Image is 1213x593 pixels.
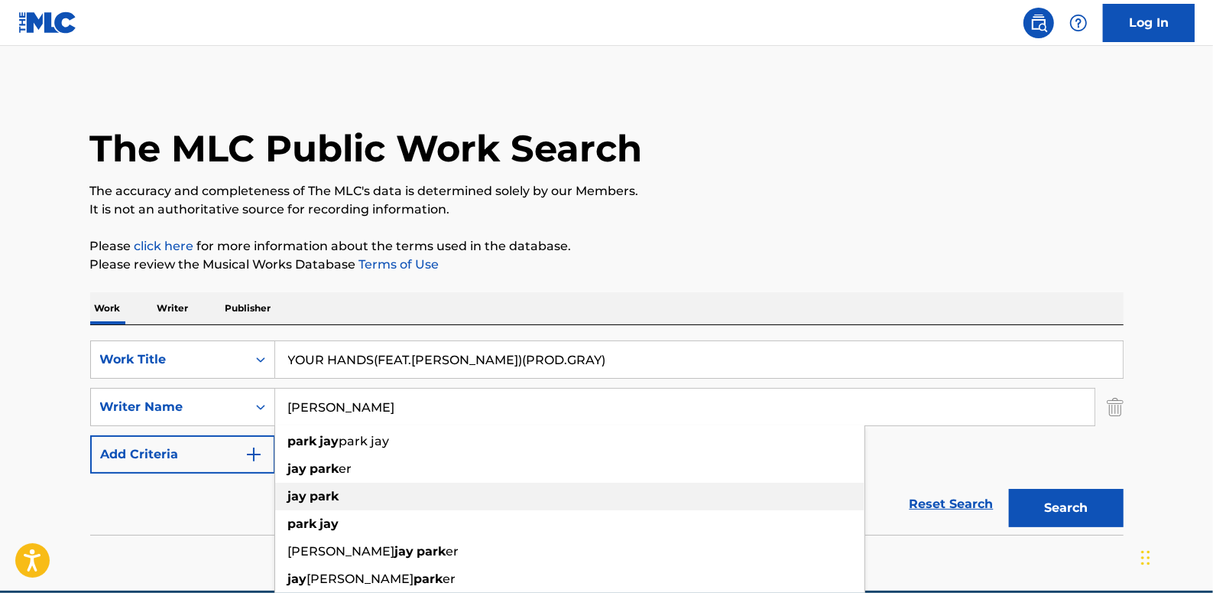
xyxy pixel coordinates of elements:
[1023,8,1054,38] a: Public Search
[1107,388,1124,426] img: Delete Criterion
[1063,8,1094,38] div: Help
[135,239,194,253] a: click here
[245,445,263,464] img: 9d2ae6d4665cec9f34b9.svg
[18,11,77,34] img: MLC Logo
[443,572,456,586] span: er
[90,340,1124,535] form: Search Form
[356,257,439,272] a: Terms of Use
[320,434,339,448] strong: jay
[1103,4,1195,42] a: Log In
[90,200,1124,219] p: It is not an authoritative source for recording information.
[221,292,276,324] p: Publisher
[1009,489,1124,527] button: Search
[90,182,1124,200] p: The accuracy and completeness of The MLC's data is determined solely by our Members.
[288,544,395,559] span: [PERSON_NAME]
[90,237,1124,256] p: Please for more information about the terms used in the database.
[446,544,459,559] span: er
[1069,14,1088,32] img: help
[902,487,1001,521] a: Reset Search
[288,434,317,448] strong: park
[288,516,317,531] strong: park
[310,489,339,503] strong: park
[90,435,275,474] button: Add Criteria
[310,461,339,476] strong: park
[1141,535,1150,581] div: Drag
[395,544,414,559] strong: jay
[153,292,193,324] p: Writer
[1030,14,1048,32] img: search
[90,125,643,171] h1: The MLC Public Work Search
[100,398,238,416] div: Writer Name
[90,292,125,324] p: Work
[417,544,446,559] strong: park
[339,461,352,476] span: er
[100,350,238,369] div: Work Title
[288,489,307,503] strong: jay
[288,572,307,586] strong: jay
[339,434,390,448] span: park jay
[414,572,443,586] strong: park
[1137,520,1213,593] iframe: Chat Widget
[307,572,414,586] span: [PERSON_NAME]
[288,461,307,476] strong: jay
[90,256,1124,274] p: Please review the Musical Works Database
[320,516,339,531] strong: jay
